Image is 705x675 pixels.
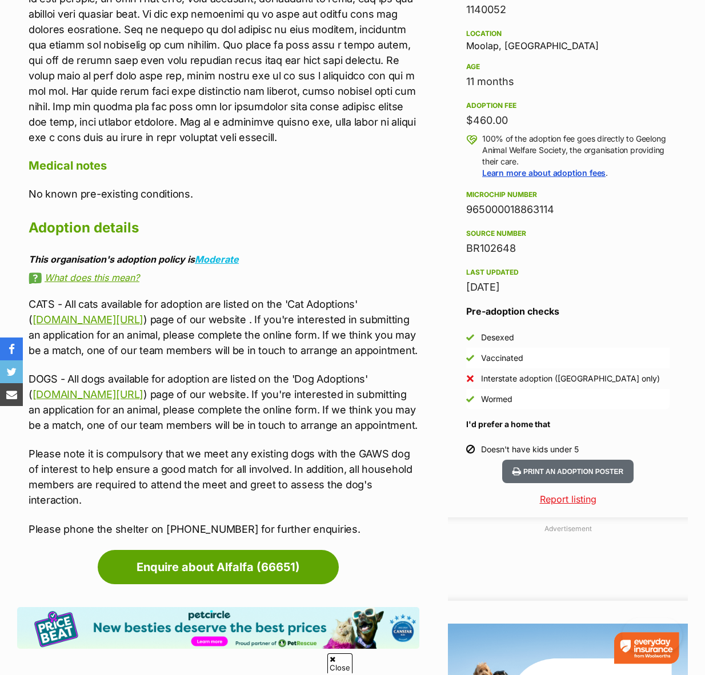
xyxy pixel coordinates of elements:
[466,202,670,218] div: 965000018863114
[29,371,419,433] p: DOGS - All dogs available for adoption are listed on the 'Dog Adoptions' ( ) page of our website....
[33,388,143,400] a: [DOMAIN_NAME][URL]
[466,229,670,238] div: Source number
[482,168,606,178] a: Learn more about adoption fees
[502,460,634,483] button: Print an adoption poster
[481,352,523,364] div: Vaccinated
[466,240,670,256] div: BR102648
[481,444,579,455] div: Doesn't have kids under 5
[466,419,670,430] h4: I'd prefer a home that
[466,268,670,277] div: Last updated
[29,254,419,264] div: This organisation's adoption policy is
[29,158,419,173] h4: Medical notes
[466,112,670,128] div: $460.00
[466,62,670,71] div: Age
[466,101,670,110] div: Adoption fee
[466,29,670,38] div: Location
[466,375,474,383] img: No
[29,186,419,202] p: No known pre-existing conditions.
[29,296,419,358] p: CATS - All cats available for adoption are listed on the 'Cat Adoptions' ( ) page of our website ...
[481,332,514,343] div: Desexed
[481,393,512,405] div: Wormed
[29,446,419,508] p: Please note it is compulsory that we meet any existing dogs with the GAWS dog of interest to help...
[466,395,474,403] img: Yes
[466,2,670,18] div: 1140052
[195,254,239,265] a: Moderate
[466,304,670,318] h3: Pre-adoption checks
[482,133,670,179] p: 100% of the adoption fee goes directly to Geelong Animal Welfare Society, the organisation provid...
[327,653,352,673] span: Close
[466,354,474,362] img: Yes
[466,279,670,295] div: [DATE]
[33,314,143,326] a: [DOMAIN_NAME][URL]
[466,190,670,199] div: Microchip number
[29,521,419,537] p: Please phone the shelter on [PHONE_NUMBER] for further enquiries.
[98,550,339,584] a: Enquire about Alfalfa (66651)
[448,492,688,506] a: Report listing
[29,272,419,283] a: What does this mean?
[466,74,670,90] div: 11 months
[466,27,670,51] div: Moolap, [GEOGRAPHIC_DATA]
[448,517,688,601] div: Advertisement
[481,373,660,384] div: Interstate adoption ([GEOGRAPHIC_DATA] only)
[622,618,682,652] iframe: Help Scout Beacon - Open
[29,215,419,240] h2: Adoption details
[17,607,419,648] img: Pet Circle promo banner
[466,334,474,341] img: Yes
